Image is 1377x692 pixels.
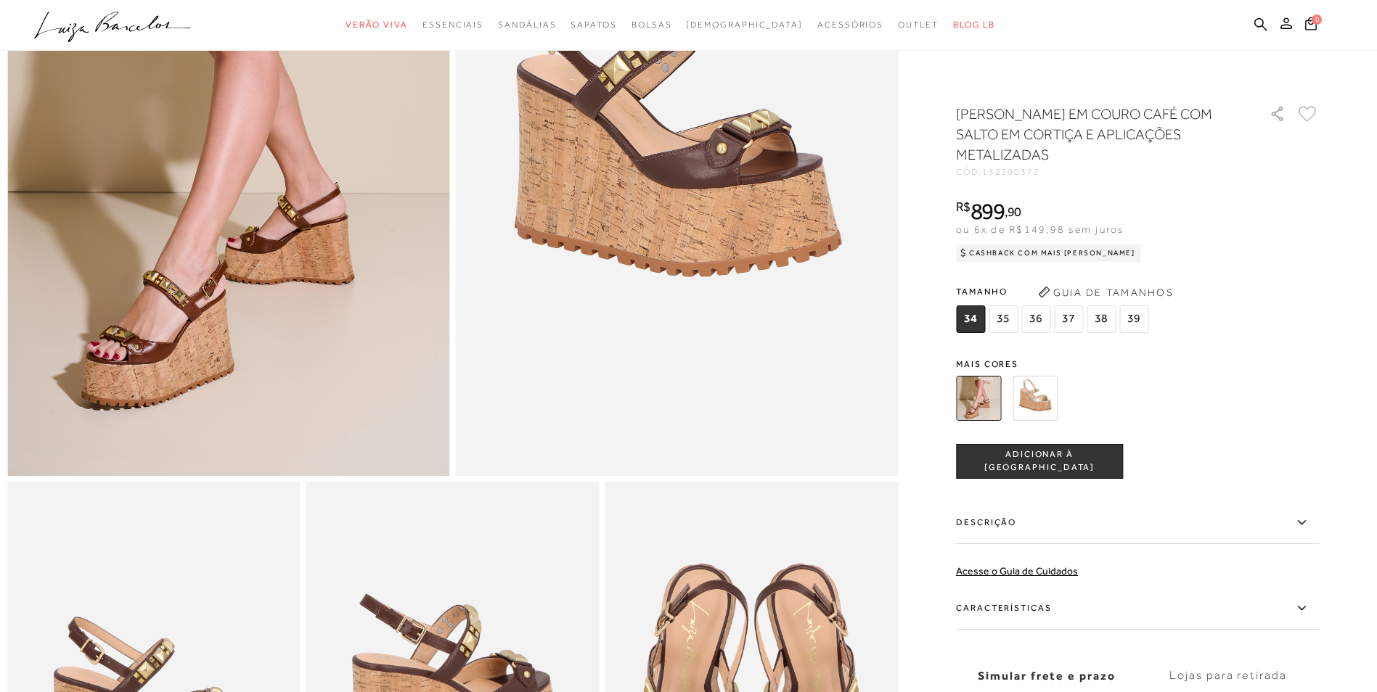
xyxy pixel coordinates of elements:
span: 35 [989,305,1018,333]
span: Bolsas [632,20,672,30]
a: noSubCategoriesText [422,12,483,38]
label: Descrição [956,502,1319,544]
span: 899 [971,198,1005,224]
span: Tamanho [956,281,1152,302]
span: [DEMOGRAPHIC_DATA] [686,20,803,30]
span: Mais cores [956,360,1319,368]
span: 36 [1021,305,1050,333]
i: , [1005,205,1021,218]
span: 39 [1119,305,1148,333]
span: Outlet [898,20,939,30]
span: 38 [1087,305,1116,333]
span: Sandálias [498,20,556,30]
span: BLOG LB [953,20,995,30]
span: 34 [956,305,985,333]
span: 90 [1008,204,1021,219]
span: Verão Viva [346,20,408,30]
span: 37 [1054,305,1083,333]
span: Acessórios [817,20,883,30]
button: 0 [1301,16,1321,36]
a: noSubCategoriesText [498,12,556,38]
a: noSubCategoriesText [632,12,672,38]
a: noSubCategoriesText [571,12,616,38]
a: noSubCategoriesText [817,12,883,38]
h1: [PERSON_NAME] EM COURO CAFÉ COM SALTO EM CORTIÇA E APLICAÇÕES METALIZADAS [956,104,1228,165]
a: Acesse o Guia de Cuidados [956,565,1078,577]
span: Essenciais [422,20,483,30]
img: SANDÁLIA ANABELA EM COURO CAFÉ COM SALTO EM CORTIÇA E APLICAÇÕES METALIZADAS [956,376,1001,421]
a: noSubCategoriesText [898,12,939,38]
a: noSubCategoriesText [346,12,408,38]
span: ADICIONAR À [GEOGRAPHIC_DATA] [957,448,1122,474]
a: noSubCategoriesText [686,12,803,38]
span: 0 [1312,15,1322,25]
div: Cashback com Mais [PERSON_NAME] [956,244,1141,262]
button: ADICIONAR À [GEOGRAPHIC_DATA] [956,444,1123,479]
a: BLOG LB [953,12,995,38]
img: SANDÁLIA ANABELA EM COURO METALIZADO DOURADO COM SALTO EM CORTIÇA E APLICAÇÕES METALIZADAS [1013,376,1058,421]
span: Sapatos [571,20,616,30]
button: Guia de Tamanhos [1033,281,1178,304]
label: Características [956,588,1319,630]
i: R$ [956,200,971,213]
div: CÓD: [956,168,1246,176]
span: ou 6x de R$149,98 sem juros [956,223,1124,235]
span: 132200372 [982,167,1040,177]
